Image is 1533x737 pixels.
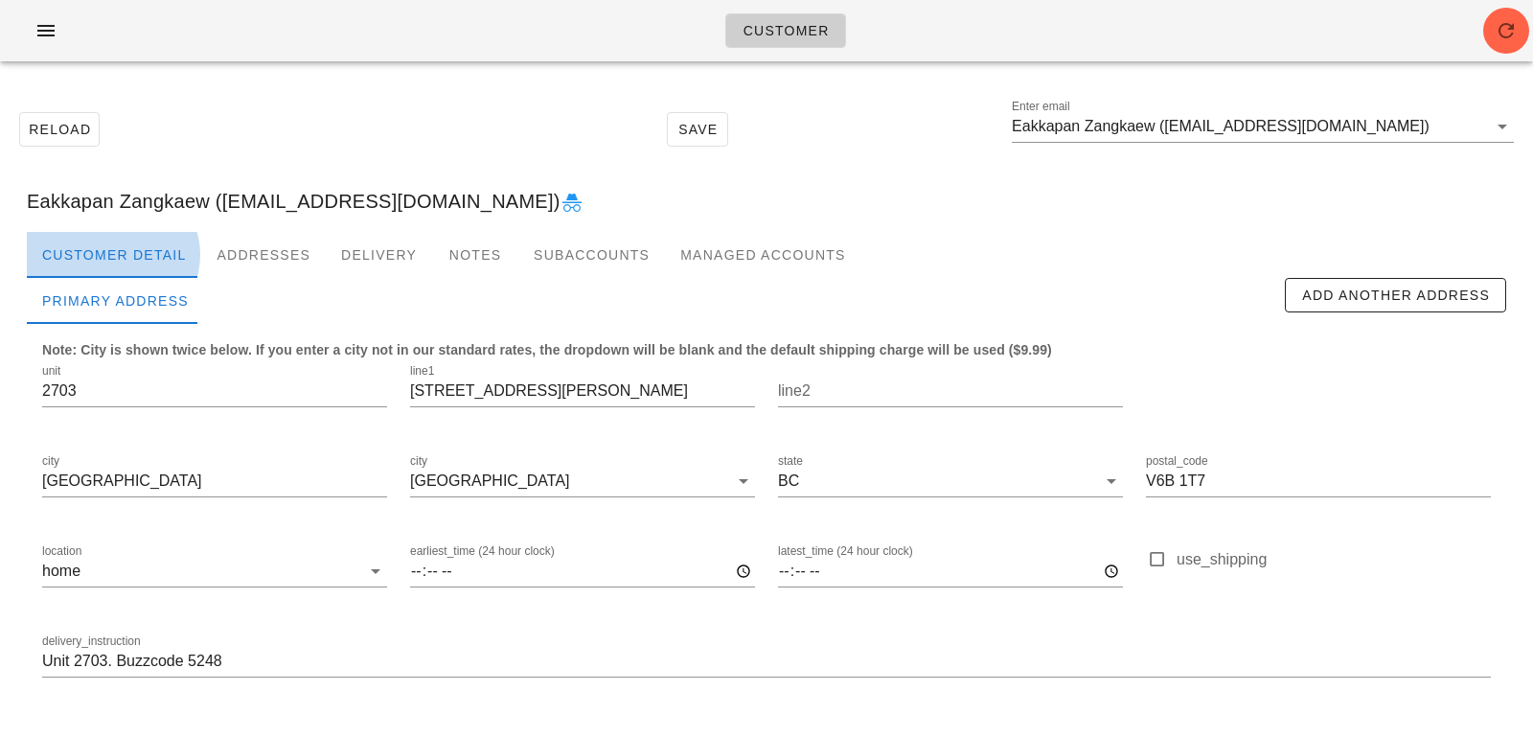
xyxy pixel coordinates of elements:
label: latest_time (24 hour clock) [778,544,913,559]
b: Note: City is shown twice below. If you enter a city not in our standard rates, the dropdown will... [42,342,1052,357]
div: Notes [432,232,518,278]
div: Managed Accounts [665,232,860,278]
label: earliest_time (24 hour clock) [410,544,555,559]
a: Customer [725,13,845,48]
div: stateBC [778,466,1123,496]
div: Delivery [326,232,432,278]
button: Reload [19,112,100,147]
div: locationhome [42,556,387,587]
label: city [410,454,427,469]
label: unit [42,364,60,379]
div: BC [778,472,799,490]
div: [GEOGRAPHIC_DATA] [410,472,570,490]
label: state [778,454,803,469]
div: city[GEOGRAPHIC_DATA] [410,466,755,496]
label: postal_code [1146,454,1208,469]
div: Eakkapan Zangkaew ([EMAIL_ADDRESS][DOMAIN_NAME]) [11,171,1522,232]
span: Save [675,122,720,137]
div: Primary Address [27,278,204,324]
label: location [42,544,81,559]
button: Save [667,112,728,147]
div: Subaccounts [518,232,665,278]
label: use_shipping [1177,550,1491,569]
button: Add Another Address [1285,278,1506,312]
div: Addresses [201,232,326,278]
label: city [42,454,59,469]
label: line1 [410,364,434,379]
div: Customer Detail [27,232,201,278]
span: Add Another Address [1301,288,1490,303]
span: Customer [742,23,829,38]
label: Enter email [1012,100,1070,114]
label: delivery_instruction [42,634,141,649]
span: Reload [28,122,91,137]
div: home [42,563,80,580]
